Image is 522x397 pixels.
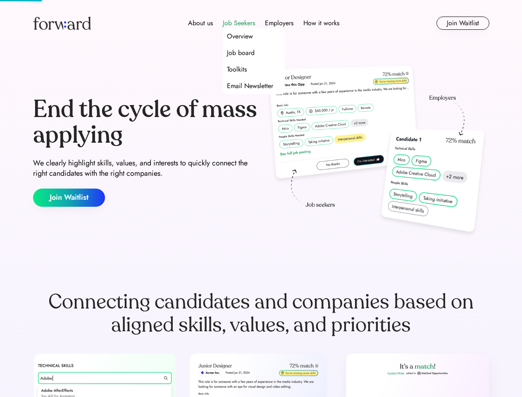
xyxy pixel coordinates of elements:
[265,63,489,241] img: hero-image.png
[227,65,247,74] div: Toolkits
[303,18,339,28] div: How it works
[223,18,255,28] div: Job Seekers
[227,31,253,41] div: Overview
[33,97,258,148] div: End the cycle of mass applying
[33,17,91,30] img: Forward logo
[227,48,255,58] div: Job board
[227,81,273,91] div: Email Newsletter
[33,290,489,337] div: Connecting candidates and companies based on aligned skills, values, and priorities
[33,158,258,179] div: We clearly highlight skills, values, and interests to quickly connect the right candidates with t...
[33,189,105,207] button: Join Waitlist
[188,18,213,28] div: About us
[436,17,489,30] button: Join Waitlist
[265,18,293,28] div: Employers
